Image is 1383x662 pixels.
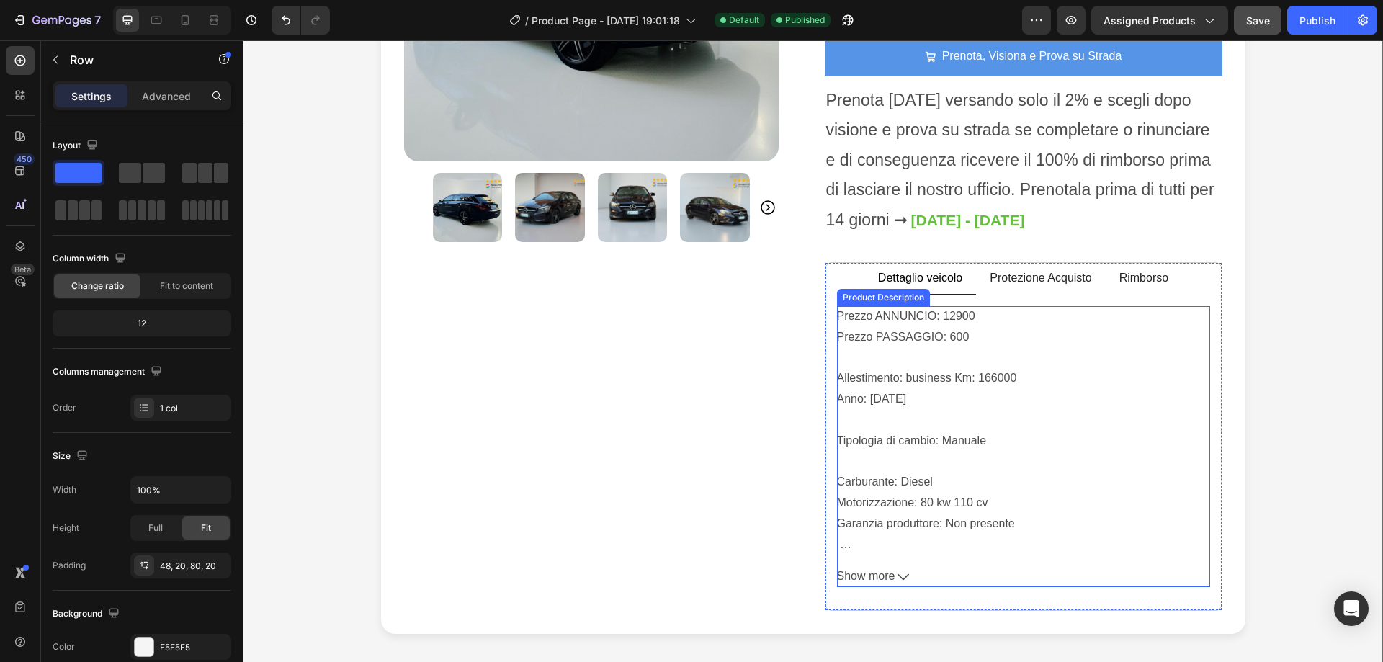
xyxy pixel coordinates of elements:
div: 450 [14,153,35,165]
div: 48, 20, 80, 20 [160,560,228,573]
p: Motorizzazione: 80 kw 110 cv [594,456,746,468]
div: Background [53,604,122,624]
div: Padding [53,559,86,572]
input: Auto [131,477,230,503]
p: Garanzia produttore: Non presente [594,477,772,489]
span: Change ratio [71,279,124,292]
p: Settings [71,89,112,104]
span: / [525,13,529,28]
div: Column width [53,249,129,269]
p: Protezione Acquisto [747,231,849,246]
div: 12 [55,313,228,334]
p: Carburante: Diesel [594,435,690,447]
p: 7 [94,12,101,29]
p: Advanced [142,89,191,104]
div: Open Intercom Messenger [1334,591,1369,626]
div: Undo/Redo [272,6,330,35]
iframe: Design area [243,40,1383,662]
span: Default [729,14,759,27]
div: Layout [53,136,101,156]
div: Prenota, Visiona e Prova su Strada [699,6,880,27]
button: Assigned Products [1091,6,1228,35]
p: Allestimento: business Km: 166000 [594,331,774,344]
span: [DATE] - [DATE] [668,171,782,188]
div: Beta [11,264,35,275]
div: Size [53,447,91,466]
p: Rimborso [877,231,926,246]
span: Product Page - [DATE] 19:01:18 [532,13,680,28]
div: Columns management [53,362,165,382]
button: Carousel Next Arrow [516,158,534,176]
div: Product Description [597,251,684,264]
p: Tipologia di cambio: Manuale [594,394,744,406]
span: Fit [201,522,211,534]
button: 7 [6,6,107,35]
div: F5F5F5 [160,641,228,654]
span: Assigned Products [1104,13,1196,28]
div: Publish [1299,13,1335,28]
p: Dettaglio veicolo [635,231,720,246]
div: 1 col [160,402,228,415]
span: Published [785,14,825,27]
span: Fit to content [160,279,213,292]
div: Order [53,401,76,414]
span: Save [1246,14,1270,27]
button: Publish [1287,6,1348,35]
div: Width [53,483,76,496]
p: Anno: [DATE] [594,352,664,364]
p: Row [70,51,192,68]
span: Show more [594,526,653,547]
p: Prezzo ANNUNCIO: 12900 [594,269,733,282]
div: Color [53,640,75,653]
span: Full [148,522,163,534]
button: Show more [594,526,967,547]
span: Prenota [DATE] versando solo il 2% e scegli dopo visione e prova su strada se completare o rinunc... [583,50,972,189]
button: Save [1234,6,1281,35]
p: Prezzo PASSAGGIO: 600 [594,290,727,303]
div: Height [53,522,79,534]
